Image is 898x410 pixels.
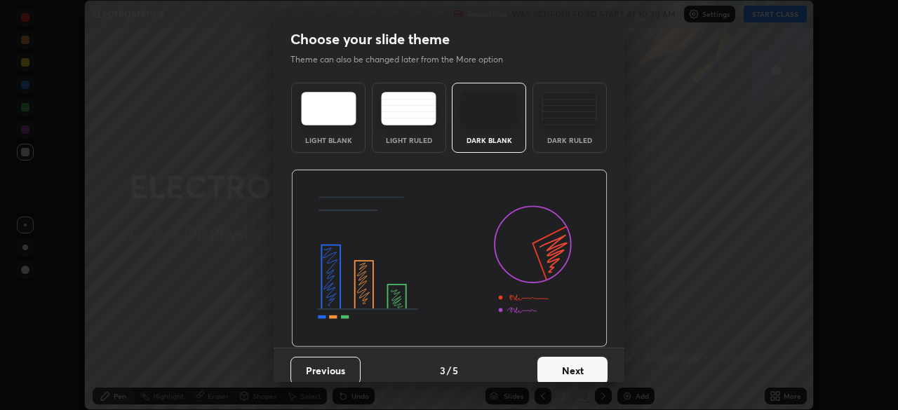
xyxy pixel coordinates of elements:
h4: 3 [440,363,445,378]
img: lightTheme.e5ed3b09.svg [301,92,356,125]
h4: / [447,363,451,378]
h2: Choose your slide theme [290,30,450,48]
div: Dark Blank [461,137,517,144]
button: Previous [290,357,361,385]
div: Light Blank [300,137,356,144]
img: darkThemeBanner.d06ce4a2.svg [291,170,608,348]
h4: 5 [453,363,458,378]
img: darkRuledTheme.de295e13.svg [542,92,597,125]
div: Dark Ruled [542,137,598,144]
p: Theme can also be changed later from the More option [290,53,518,66]
img: lightRuledTheme.5fabf969.svg [381,92,436,125]
button: Next [537,357,608,385]
img: darkTheme.f0cc69e5.svg [462,92,517,125]
div: Light Ruled [381,137,437,144]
